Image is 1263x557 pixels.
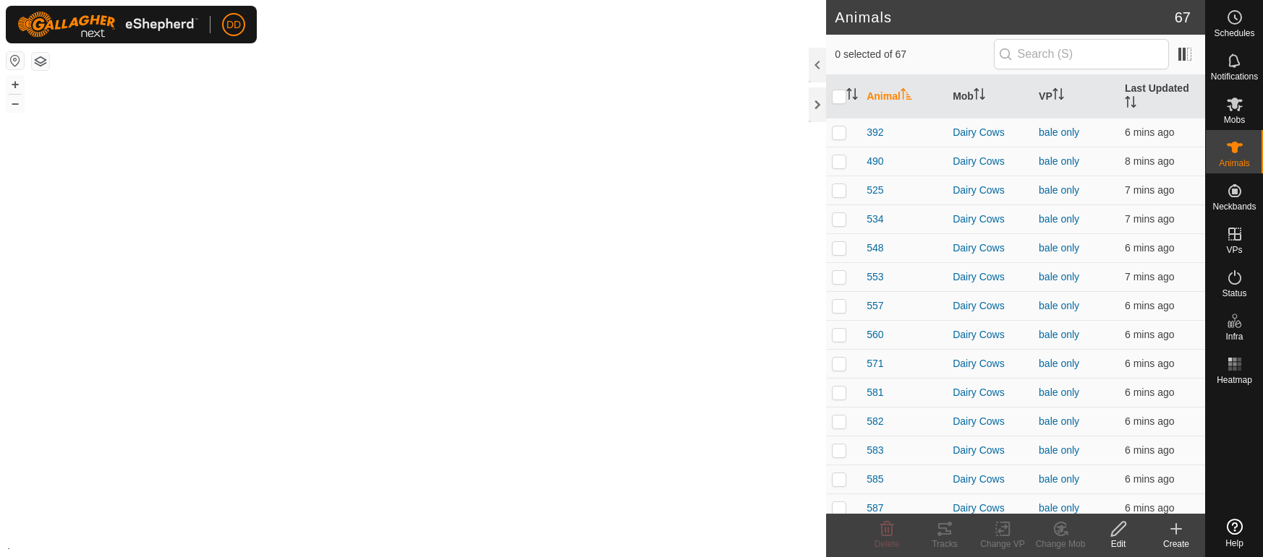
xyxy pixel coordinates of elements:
[1039,329,1079,340] a: bale only
[1039,271,1079,282] a: bale only
[953,327,1027,342] div: Dairy Cows
[953,212,1027,227] div: Dairy Cows
[867,385,883,400] span: 581
[428,538,470,551] a: Contact Us
[1125,242,1174,254] span: 12 Sept 2025, 12:51 pm
[1039,126,1079,138] a: bale only
[953,241,1027,256] div: Dairy Cows
[867,298,883,314] span: 557
[1224,116,1245,124] span: Mobs
[1039,444,1079,456] a: bale only
[861,75,947,118] th: Animal
[974,90,985,102] p-sorticon: Activate to sort
[953,183,1027,198] div: Dairy Cows
[1225,539,1243,548] span: Help
[17,12,198,38] img: Gallagher Logo
[1039,387,1079,398] a: bale only
[835,9,1175,26] h2: Animals
[867,414,883,429] span: 582
[953,414,1027,429] div: Dairy Cows
[7,95,24,112] button: –
[1125,444,1174,456] span: 12 Sept 2025, 12:51 pm
[974,537,1032,550] div: Change VP
[953,356,1027,371] div: Dairy Cows
[953,385,1027,400] div: Dairy Cows
[953,154,1027,169] div: Dairy Cows
[1212,202,1256,211] span: Neckbands
[1219,159,1250,168] span: Animals
[835,47,993,62] span: 0 selected of 67
[1125,213,1174,225] span: 12 Sept 2025, 12:51 pm
[1214,29,1254,38] span: Schedules
[1125,415,1174,427] span: 12 Sept 2025, 12:52 pm
[1147,537,1205,550] div: Create
[867,269,883,285] span: 553
[1119,75,1205,118] th: Last Updated
[953,443,1027,458] div: Dairy Cows
[1039,473,1079,485] a: bale only
[1039,358,1079,369] a: bale only
[1125,329,1174,340] span: 12 Sept 2025, 12:52 pm
[846,90,858,102] p-sorticon: Activate to sort
[356,538,410,551] a: Privacy Policy
[867,183,883,198] span: 525
[867,443,883,458] span: 583
[1125,300,1174,311] span: 12 Sept 2025, 12:51 pm
[994,39,1169,69] input: Search (S)
[867,356,883,371] span: 571
[947,75,1033,118] th: Mob
[867,125,883,140] span: 392
[1125,271,1174,282] span: 12 Sept 2025, 12:51 pm
[901,90,912,102] p-sorticon: Activate to sort
[1125,358,1174,369] span: 12 Sept 2025, 12:52 pm
[1039,242,1079,254] a: bale only
[1039,300,1079,311] a: bale only
[226,17,241,33] span: DD
[1175,7,1191,28] span: 67
[7,76,24,93] button: +
[1226,246,1242,254] span: VPs
[867,241,883,256] span: 548
[7,52,24,69] button: Reset Map
[953,269,1027,285] div: Dairy Cows
[1206,513,1263,553] a: Help
[32,53,49,70] button: Map Layers
[1125,502,1174,514] span: 12 Sept 2025, 12:51 pm
[1032,537,1089,550] div: Change Mob
[1039,213,1079,225] a: bale only
[1125,387,1174,398] span: 12 Sept 2025, 12:52 pm
[916,537,974,550] div: Tracks
[953,298,1027,314] div: Dairy Cows
[953,125,1027,140] div: Dairy Cows
[1125,98,1136,110] p-sorticon: Activate to sort
[1125,473,1174,485] span: 12 Sept 2025, 12:52 pm
[953,501,1027,516] div: Dairy Cows
[867,327,883,342] span: 560
[1033,75,1119,118] th: VP
[953,472,1027,487] div: Dairy Cows
[1039,502,1079,514] a: bale only
[867,212,883,227] span: 534
[875,539,900,549] span: Delete
[1225,332,1243,341] span: Infra
[1089,537,1147,550] div: Edit
[1052,90,1064,102] p-sorticon: Activate to sort
[1039,415,1079,427] a: bale only
[1125,126,1174,138] span: 12 Sept 2025, 12:52 pm
[867,501,883,516] span: 587
[1039,155,1079,167] a: bale only
[1222,289,1246,298] span: Status
[1039,184,1079,196] a: bale only
[867,154,883,169] span: 490
[1211,72,1258,81] span: Notifications
[1125,155,1174,167] span: 12 Sept 2025, 12:50 pm
[1125,184,1174,196] span: 12 Sept 2025, 12:51 pm
[1217,376,1252,384] span: Heatmap
[867,472,883,487] span: 585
